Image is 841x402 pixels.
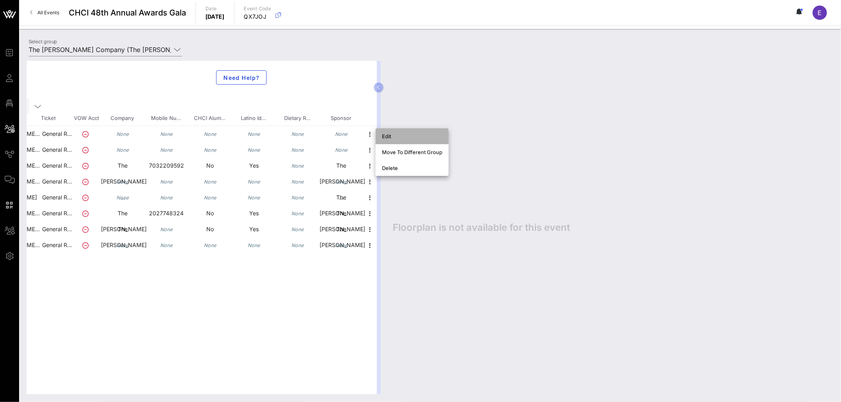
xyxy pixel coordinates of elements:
[382,165,442,171] div: Delete
[232,114,275,122] span: Latino Id…
[160,195,173,201] i: None
[382,149,442,155] div: Move To Different Group
[232,221,276,237] p: Yes
[160,131,173,137] i: None
[204,195,217,201] i: None
[818,9,822,17] span: E
[813,6,827,20] div: E
[320,189,363,237] p: The [PERSON_NAME] …
[204,179,217,185] i: None
[145,205,188,221] p: 2027748324
[205,5,225,13] p: Date
[101,158,145,205] p: The [PERSON_NAME] …
[41,237,73,253] p: General R…
[160,242,173,248] i: None
[335,147,348,153] i: None
[73,114,101,122] span: VOW Acct
[244,13,271,21] p: QX7JOJ
[160,179,173,185] i: None
[116,242,129,248] i: None
[116,131,129,137] i: None
[204,131,217,137] i: None
[41,174,73,189] p: General R…
[248,195,260,201] i: None
[41,126,73,142] p: General R…
[248,242,260,248] i: None
[41,205,73,221] p: General R…
[275,114,319,122] span: Dietary R…
[116,147,129,153] i: None
[69,7,186,19] span: CHCI 48th Annual Awards Gala
[41,221,73,237] p: General R…
[205,13,225,21] p: [DATE]
[25,6,64,19] a: All Events
[393,222,570,234] span: Floorplan is not available for this event
[144,114,188,122] span: Mobile Nu…
[291,242,304,248] i: None
[160,226,173,232] i: None
[320,205,363,253] p: The [PERSON_NAME] …
[116,195,129,201] i: None
[232,205,276,221] p: Yes
[291,131,304,137] i: None
[216,70,267,85] button: Need Help?
[160,147,173,153] i: None
[101,205,145,253] p: The [PERSON_NAME] …
[335,131,348,137] i: None
[382,133,442,139] div: Edit
[248,147,260,153] i: None
[291,226,304,232] i: None
[101,114,144,122] span: Company
[320,221,363,269] p: The [PERSON_NAME] …
[41,189,73,205] p: General R…
[188,158,232,174] p: No
[204,147,217,153] i: None
[145,158,188,174] p: 7032209592
[291,211,304,216] i: None
[320,158,363,205] p: The [PERSON_NAME] …
[319,114,363,122] span: Sponsor
[291,179,304,185] i: None
[248,179,260,185] i: None
[248,131,260,137] i: None
[335,242,348,248] i: None
[291,195,304,201] i: None
[291,163,304,169] i: None
[291,147,304,153] i: None
[41,142,73,158] p: General R…
[188,221,232,237] p: No
[188,205,232,221] p: No
[116,179,129,185] i: None
[335,179,348,185] i: None
[41,158,73,174] p: General R…
[223,74,260,81] span: Need Help?
[101,221,145,269] p: The [PERSON_NAME] …
[204,242,217,248] i: None
[29,39,57,44] label: Select group
[244,5,271,13] p: Event Code
[188,114,232,122] span: CHCI Alum…
[37,10,59,15] span: All Events
[41,114,73,122] span: Ticket
[232,158,276,174] p: Yes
